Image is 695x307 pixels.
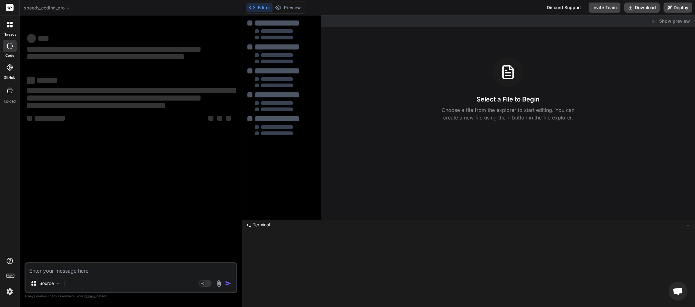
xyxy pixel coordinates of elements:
[56,281,61,286] img: Pick Models
[27,34,36,43] span: ‌
[226,116,231,121] span: ‌
[38,36,48,41] span: ‌
[27,116,32,121] span: ‌
[25,293,237,299] p: Always double-check its answers. Your in Bind
[664,3,692,13] button: Deploy
[4,286,15,297] img: settings
[589,3,620,13] button: Invite Team
[669,282,687,301] div: Open chat
[217,116,222,121] span: ‌
[24,5,70,11] span: speedy_coding_pro
[35,116,65,121] span: ‌
[208,116,213,121] span: ‌
[27,96,201,101] span: ‌
[5,53,14,58] label: code
[624,3,660,13] button: Download
[3,32,16,37] label: threads
[246,222,251,228] span: >_
[27,47,201,52] span: ‌
[438,106,579,121] p: Choose a file from the explorer to start editing. You can create a new file using the + button in...
[246,3,273,12] button: Editor
[253,222,270,228] span: Terminal
[687,222,690,228] span: −
[37,78,57,83] span: ‌
[27,54,184,59] span: ‌
[273,3,303,12] button: Preview
[4,75,15,80] label: GitHub
[27,88,236,93] span: ‌
[477,95,540,104] h3: Select a File to Begin
[84,294,96,298] span: privacy
[543,3,585,13] div: Discord Support
[4,99,16,104] label: Upload
[27,77,35,84] span: ‌
[39,280,54,287] p: Source
[27,103,165,108] span: ‌
[225,280,231,287] img: icon
[685,220,691,230] button: −
[659,18,690,24] span: Show preview
[215,280,223,287] img: attachment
